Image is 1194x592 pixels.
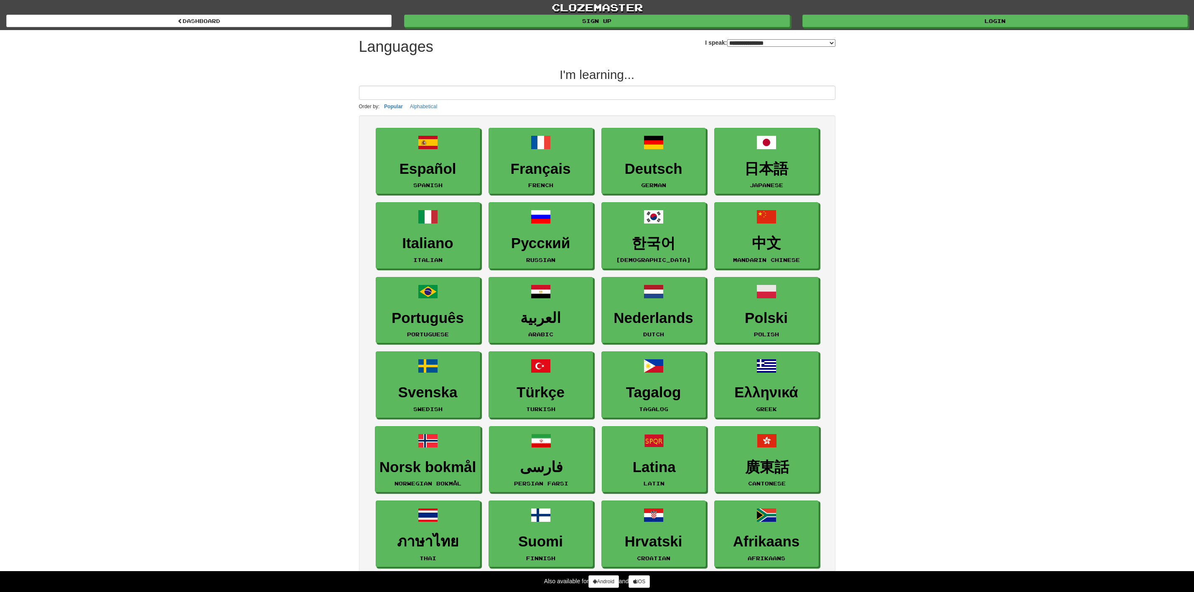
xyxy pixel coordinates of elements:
[493,235,588,252] h3: Русский
[606,235,701,252] h3: 한국어
[606,310,701,326] h3: Nederlands
[588,575,619,588] a: Android
[639,406,668,412] small: Tagalog
[705,38,835,47] label: I speak:
[379,459,476,475] h3: Norsk bokmål
[413,182,443,188] small: Spanish
[420,555,436,561] small: Thai
[641,182,666,188] small: German
[602,426,706,493] a: LatinaLatin
[748,480,786,486] small: Cantonese
[714,128,819,194] a: 日本語Japanese
[514,480,568,486] small: Persian Farsi
[629,575,650,588] a: iOS
[719,384,814,401] h3: Ελληνικά
[407,331,449,337] small: Portuguese
[380,235,476,252] h3: Italiano
[748,555,785,561] small: Afrikaans
[719,459,815,475] h3: 廣東話
[489,202,593,269] a: РусскийRussian
[727,39,835,47] select: I speak:
[528,182,553,188] small: French
[404,15,789,27] a: Sign up
[606,384,701,401] h3: Tagalog
[380,161,476,177] h3: Español
[644,480,664,486] small: Latin
[382,102,405,111] button: Popular
[754,331,779,337] small: Polish
[376,277,480,343] a: PortuguêsPortuguese
[616,257,691,263] small: [DEMOGRAPHIC_DATA]
[489,501,593,567] a: SuomiFinnish
[493,310,588,326] h3: العربية
[380,384,476,401] h3: Svenska
[376,128,480,194] a: EspañolSpanish
[359,104,380,109] small: Order by:
[601,501,706,567] a: HrvatskiCroatian
[489,426,593,493] a: فارسیPersian Farsi
[606,534,701,550] h3: Hrvatski
[413,257,443,263] small: Italian
[376,202,480,269] a: ItalianoItalian
[489,128,593,194] a: FrançaisFrench
[733,257,800,263] small: Mandarin Chinese
[489,277,593,343] a: العربيةArabic
[375,426,481,493] a: Norsk bokmålNorwegian Bokmål
[493,161,588,177] h3: Français
[528,331,553,337] small: Arabic
[643,331,664,337] small: Dutch
[714,202,819,269] a: 中文Mandarin Chinese
[493,384,588,401] h3: Türkçe
[637,555,670,561] small: Croatian
[380,310,476,326] h3: Português
[6,15,392,27] a: dashboard
[494,459,589,475] h3: فارسی
[802,15,1188,27] a: Login
[380,534,476,550] h3: ภาษาไทย
[750,182,783,188] small: Japanese
[719,310,814,326] h3: Polski
[756,406,777,412] small: Greek
[376,351,480,418] a: SvenskaSwedish
[489,351,593,418] a: TürkçeTurkish
[719,235,814,252] h3: 中文
[376,501,480,567] a: ภาษาไทยThai
[395,480,461,486] small: Norwegian Bokmål
[601,351,706,418] a: TagalogTagalog
[606,161,701,177] h3: Deutsch
[407,102,440,111] button: Alphabetical
[526,555,555,561] small: Finnish
[526,257,555,263] small: Russian
[359,68,835,81] h2: I'm learning...
[359,38,433,55] h1: Languages
[413,406,443,412] small: Swedish
[526,406,555,412] small: Turkish
[715,426,819,493] a: 廣東話Cantonese
[714,351,819,418] a: ΕλληνικάGreek
[601,128,706,194] a: DeutschGerman
[719,161,814,177] h3: 日本語
[719,534,814,550] h3: Afrikaans
[601,277,706,343] a: NederlandsDutch
[714,277,819,343] a: PolskiPolish
[714,501,819,567] a: AfrikaansAfrikaans
[606,459,702,475] h3: Latina
[601,202,706,269] a: 한국어[DEMOGRAPHIC_DATA]
[493,534,588,550] h3: Suomi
